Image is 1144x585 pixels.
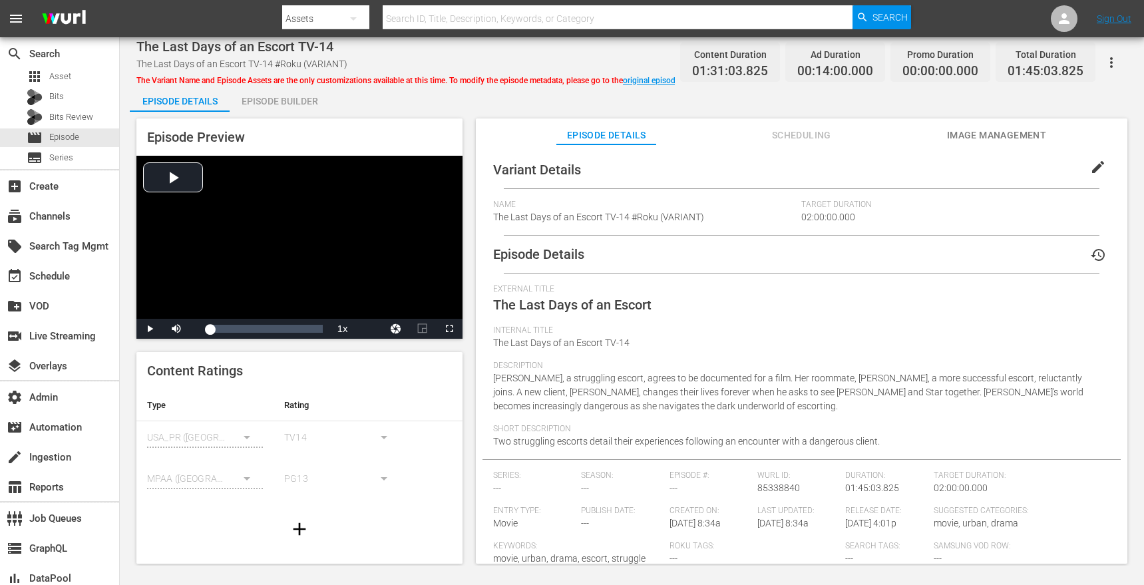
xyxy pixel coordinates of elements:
span: history [1090,247,1106,263]
a: Sign Out [1097,13,1131,24]
span: Bits [49,90,64,103]
span: Created On: [669,506,751,516]
span: Asset [27,69,43,85]
span: Job Queues [7,510,23,526]
span: Suggested Categories: [934,506,1103,516]
span: 00:14:00.000 [797,64,873,79]
th: Type [136,389,274,421]
span: Episode Preview [147,129,245,145]
a: original episode [623,76,679,85]
span: Episode [27,130,43,146]
span: Search Tags: [845,541,926,552]
button: Picture-in-Picture [409,319,436,339]
span: Episode Details [493,246,584,262]
span: Search [7,46,23,62]
span: 01:31:03.825 [692,64,768,79]
span: --- [669,483,677,493]
span: Reports [7,479,23,495]
span: The Variant Name and Episode Assets are the only customizations available at this time. To modify... [136,76,681,85]
span: The Last Days of an Escort TV-14 [136,39,333,55]
span: Bits Review [49,110,93,124]
span: Episode [49,130,79,144]
span: The Last Days of an Escort TV-14 #Roku (VARIANT) [136,59,347,69]
span: Name [493,200,795,210]
span: Channels [7,208,23,224]
span: Keywords: [493,541,663,552]
div: Bits Review [27,109,43,125]
span: --- [669,553,677,564]
div: MPAA ([GEOGRAPHIC_DATA]) [147,460,263,497]
span: Episode Details [556,127,656,144]
span: VOD [7,298,23,314]
span: [DATE] 8:34a [757,518,809,528]
button: Episode Builder [230,85,329,112]
span: Scheduling [751,127,851,144]
div: USA_PR ([GEOGRAPHIC_DATA]) [147,419,263,456]
span: Admin [7,389,23,405]
span: Search [872,5,908,29]
img: ans4CAIJ8jUAAAAAAAAAAAAAAAAAAAAAAAAgQb4GAAAAAAAAAAAAAAAAAAAAAAAAJMjXAAAAAAAAAAAAAAAAAAAAAAAAgAT5G... [32,3,96,35]
span: Movie [493,518,518,528]
span: Content Ratings [147,363,243,379]
div: Episode Details [130,85,230,117]
span: Target Duration: [934,471,1103,481]
span: 00:00:00.000 [902,64,978,79]
button: Mute [163,319,190,339]
span: edit [1090,159,1106,175]
span: Duration: [845,471,926,481]
button: Playback Rate [329,319,356,339]
span: The Last Days of an Escort TV-14 #Roku (VARIANT) [493,212,704,222]
span: menu [8,11,24,27]
span: --- [581,518,589,528]
span: 02:00:00.000 [801,212,855,222]
span: Publish Date: [581,506,662,516]
span: Target Duration [801,200,980,210]
span: [PERSON_NAME], a struggling escort, agrees to be documented for a film. Her roommate, [PERSON_NAM... [493,373,1083,411]
button: Search [853,5,911,29]
button: edit [1082,151,1114,183]
span: 01:45:03.825 [1008,64,1083,79]
button: history [1082,239,1114,271]
span: --- [845,553,853,564]
div: Ad Duration [797,45,873,64]
span: Automation [7,419,23,435]
span: Schedule [7,268,23,284]
div: Video Player [136,156,463,339]
span: Image Management [946,127,1046,144]
span: External Title [493,284,1103,295]
th: Rating [274,389,411,421]
span: Ingestion [7,449,23,465]
span: Live Streaming [7,328,23,344]
span: Search Tag Mgmt [7,238,23,254]
span: Two struggling escorts detail their experiences following an encounter with a dangerous client. [493,436,880,447]
span: Series [27,150,43,166]
div: TV14 [284,419,400,456]
span: Wurl ID: [757,471,839,481]
span: Series [49,151,73,164]
span: Short Description [493,424,1103,435]
span: Variant Details [493,162,581,178]
span: Create [7,178,23,194]
span: Episode #: [669,471,751,481]
span: [DATE] 4:01p [845,518,896,528]
span: Description [493,361,1103,371]
table: simple table [136,389,463,503]
span: Roku Tags: [669,541,839,552]
div: Content Duration [692,45,768,64]
span: Last Updated: [757,506,839,516]
div: Episode Builder [230,85,329,117]
span: Samsung VOD Row: [934,541,1015,552]
span: Release Date: [845,506,926,516]
span: --- [934,553,942,564]
span: Asset [49,70,71,83]
span: --- [493,483,501,493]
span: movie, urban, drama, escort, struggle [493,553,646,564]
span: --- [581,483,589,493]
span: Series: [493,471,574,481]
span: Entry Type: [493,506,574,516]
span: [DATE] 8:34a [669,518,721,528]
span: 85338840 [757,483,800,493]
div: Progress Bar [210,325,323,333]
span: The Last Days of an Escort TV-14 [493,337,630,348]
span: The Last Days of an Escort [493,297,652,313]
